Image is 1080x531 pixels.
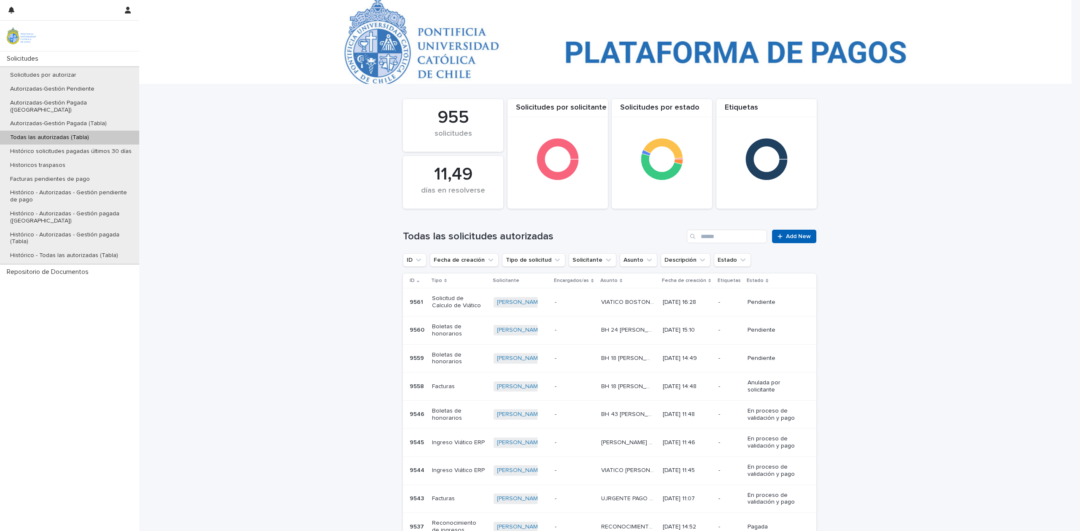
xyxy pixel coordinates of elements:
[601,325,656,334] p: BH 24 CONSTANZA IBARRA
[554,276,589,285] p: Encargados/as
[3,55,45,63] p: Solicitudes
[601,493,656,502] p: UJRGENTE PAGO 4847
[497,495,543,502] a: [PERSON_NAME]
[555,299,594,306] p: -
[497,523,543,531] a: [PERSON_NAME]
[718,327,741,334] p: -
[569,253,616,267] button: Solicitante
[3,231,139,246] p: Histórico - Autorizadas - Gestión pagada (Tabla)
[748,379,800,394] p: Anulada por solicitante
[663,439,712,446] p: [DATE] 11:46
[663,355,712,362] p: [DATE] 14:49
[3,134,96,141] p: Todas las autorizadas (Tabla)
[555,467,594,474] p: -
[3,86,101,93] p: Autorizadas-Gestión Pendiente
[555,355,594,362] p: -
[555,495,594,502] p: -
[410,353,426,362] p: 9559
[718,411,741,418] p: -
[403,316,816,344] tr: 95609560 Boletas de honorarios[PERSON_NAME] -BH 24 [PERSON_NAME]BH 24 [PERSON_NAME] [DATE] 15:10-...
[3,120,113,127] p: Autorizadas-Gestión Pagada (Tabla)
[718,355,741,362] p: -
[410,437,426,446] p: 9545
[601,381,656,390] p: BH 18 CATALINA LABORDE BROWNE
[430,253,499,267] button: Fecha de creación
[403,429,816,457] tr: 95459545 Ingreso Viático ERP[PERSON_NAME] -[PERSON_NAME] PUCON[PERSON_NAME] PUCON [DATE] 11:46-En...
[403,2,433,11] a: Solicitudes
[497,467,543,474] a: [PERSON_NAME]
[502,253,565,267] button: Tipo de solicitud
[417,129,489,147] div: solicitudes
[403,231,683,243] h1: Todas las solicitudes autorizadas
[662,276,706,285] p: Fecha de creación
[417,164,489,185] div: 11,49
[663,327,712,334] p: [DATE] 15:10
[432,439,485,446] p: Ingreso Viático ERP
[3,99,139,114] p: Autorizadas-Gestión Pagada ([GEOGRAPHIC_DATA])
[748,464,800,478] p: En proceso de validación y pago
[601,437,656,446] p: [PERSON_NAME] PUCON
[493,276,519,285] p: Solicitante
[3,252,125,259] p: Histórico - Todas las autorizadas (Tabla)
[3,268,95,276] p: Repositorio de Documentos
[601,465,656,474] p: VIATICO CARLOS PUCON
[718,299,741,306] p: -
[403,344,816,373] tr: 95599559 Boletas de honorarios[PERSON_NAME] -BH 18 [PERSON_NAME]BH 18 [PERSON_NAME] [DATE] 14:49-...
[403,253,427,267] button: ID
[663,523,712,531] p: [DATE] 14:52
[555,411,594,418] p: -
[417,186,489,204] div: días en resolverse
[403,373,816,401] tr: 95589558 Facturas[PERSON_NAME] -BH 18 [PERSON_NAME]BH 18 [PERSON_NAME] [DATE] 14:48-Anulada por s...
[612,103,712,117] div: Solicitudes por estado
[3,210,139,225] p: Histórico - Autorizadas - Gestión pagada ([GEOGRAPHIC_DATA])
[663,411,712,418] p: [DATE] 11:48
[432,383,485,390] p: Facturas
[718,439,741,446] p: -
[718,467,741,474] p: -
[601,353,656,362] p: BH 18 CATALINA LABORDE BROWNE
[716,103,817,117] div: Etiquetas
[718,523,741,531] p: -
[661,253,710,267] button: Descripción
[747,276,764,285] p: Estado
[432,408,485,422] p: Boletas de honorarios
[772,230,816,243] a: Add New
[432,467,485,474] p: Ingreso Viático ERP
[432,495,485,502] p: Facturas
[601,522,656,531] p: RECONOCIMIENTO FACTURA 534582 AGROSUPER
[687,230,767,243] input: Search
[410,465,426,474] p: 9544
[786,233,811,239] span: Add New
[748,327,800,334] p: Pendiente
[714,253,751,267] button: Estado
[403,485,816,513] tr: 95439543 Facturas[PERSON_NAME] -UJRGENTE PAGO 4847UJRGENTE PAGO 4847 [DATE] 11:07-En proceso de v...
[497,299,543,306] a: [PERSON_NAME]
[718,276,741,285] p: Etiquetas
[410,325,426,334] p: 9560
[555,327,594,334] p: -
[403,456,816,485] tr: 95449544 Ingreso Viático ERP[PERSON_NAME] -VIATICO [PERSON_NAME]VIATICO [PERSON_NAME] [DATE] 11:4...
[601,297,656,306] p: VIATICO BOSTON FRANCISCO NAVARRO
[555,383,594,390] p: -
[410,409,426,418] p: 9546
[7,27,36,44] img: iqsleoUpQLaG7yz5l0jK
[443,2,523,11] p: Todas las autorizadas (Tabla)
[718,383,741,390] p: -
[508,103,608,117] div: Solicitudes por solicitante
[410,297,425,306] p: 9561
[663,383,712,390] p: [DATE] 14:48
[3,162,72,169] p: Historicos traspasos
[3,148,138,155] p: Histórico solicitudes pagadas últimos 30 días
[663,495,712,502] p: [DATE] 11:07
[663,467,712,474] p: [DATE] 11:45
[432,351,485,366] p: Boletas de honorarios
[748,355,800,362] p: Pendiente
[403,288,816,316] tr: 95619561 Solicitud de Calculo de Viático[PERSON_NAME] -VIATICO BOSTON [PERSON_NAME]VIATICO BOSTON...
[410,493,426,502] p: 9543
[620,253,657,267] button: Asunto
[403,400,816,429] tr: 95469546 Boletas de honorarios[PERSON_NAME] -BH 43 [PERSON_NAME]BH 43 [PERSON_NAME] [DATE] 11:48-...
[748,523,800,531] p: Pagada
[3,176,97,183] p: Facturas pendientes de pago
[600,276,618,285] p: Asunto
